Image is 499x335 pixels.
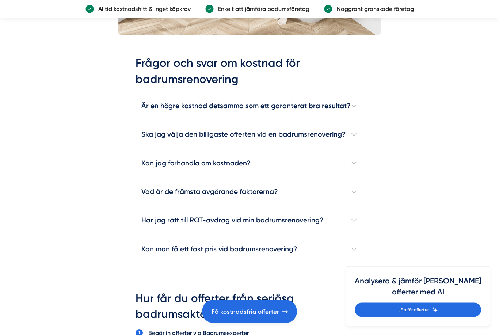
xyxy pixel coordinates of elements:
p: Enkelt att jämföra badumsföretag [214,4,309,14]
p: Noggrant granskade företag [332,4,414,14]
span: Få kostnadsfria offerter [212,307,279,317]
p: Alltid kostnadsfritt & inget köpkrav [94,4,191,14]
span: Jämför offerter [398,307,429,313]
a: Jämför offerter [355,303,481,317]
a: Få kostnadsfria offerter [202,300,297,323]
h2: Frågor och svar om kostnad för badrumsrenovering [136,56,363,92]
h4: Analysera & jämför [PERSON_NAME] offerter med AI [355,275,481,303]
h2: Hur får du offerter från seriösa badrumsaktörer? [136,291,363,327]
